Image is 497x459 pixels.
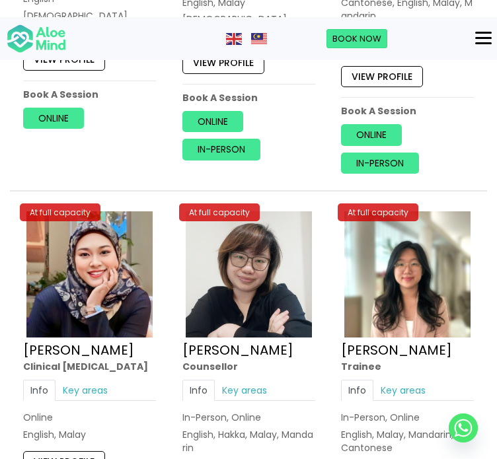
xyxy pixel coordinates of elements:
[182,411,315,424] div: In-Person, Online
[26,211,153,337] img: Yasmin Clinical Psychologist
[226,32,243,45] a: English
[341,427,474,454] p: English, Malay, Mandarin, Cantonese
[182,52,264,73] a: View profile
[341,380,373,401] a: Info
[251,33,267,45] img: ms
[20,203,100,221] div: At full capacity
[449,413,478,442] a: Whatsapp
[23,340,134,359] a: [PERSON_NAME]
[182,13,315,40] div: [DEMOGRAPHIC_DATA] Affirming
[23,9,156,36] div: [DEMOGRAPHIC_DATA] Affirming
[186,211,312,337] img: Yvonne crop Aloe Mind
[215,380,274,401] a: Key areas
[7,24,66,54] img: Aloe mind Logo
[182,111,243,132] a: Online
[341,411,474,424] div: In-Person, Online
[326,29,387,49] a: Book Now
[23,380,56,401] a: Info
[341,152,419,173] a: In-person
[341,104,474,118] p: Book A Session
[182,90,315,104] p: Book A Session
[344,211,471,337] img: Zi Xuan Trainee Aloe Mind
[23,87,156,100] p: Book A Session
[56,380,115,401] a: Key areas
[182,427,315,454] p: English, Hakka, Malay, Mandarin
[23,49,105,70] a: View profile
[23,411,156,424] div: Online
[341,340,452,359] a: [PERSON_NAME]
[182,340,293,359] a: [PERSON_NAME]
[23,108,84,129] a: Online
[338,203,418,221] div: At full capacity
[470,27,497,50] button: Menu
[251,32,268,45] a: Malay
[373,380,433,401] a: Key areas
[179,203,260,221] div: At full capacity
[23,359,156,372] div: Clinical [MEDICAL_DATA]
[23,427,156,441] p: English, Malay
[182,380,215,401] a: Info
[182,139,260,160] a: In-person
[226,33,242,45] img: en
[341,359,474,372] div: Trainee
[182,359,315,372] div: Counsellor
[332,32,381,45] span: Book Now
[341,65,423,87] a: View profile
[341,124,402,145] a: Online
